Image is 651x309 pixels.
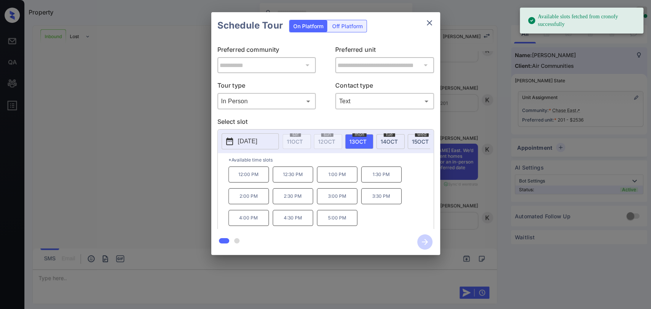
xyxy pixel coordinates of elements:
[219,95,314,107] div: In Person
[289,20,327,32] div: On Platform
[352,132,366,137] span: mon
[328,20,366,32] div: Off Platform
[335,45,434,57] p: Preferred unit
[228,188,269,204] p: 2:00 PM
[349,138,366,145] span: 13 OCT
[384,132,395,137] span: tue
[217,117,434,129] p: Select slot
[413,232,437,252] button: btn-next
[361,188,402,204] p: 3:30 PM
[376,134,405,149] div: date-select
[273,167,313,183] p: 12:30 PM
[381,138,398,145] span: 14 OCT
[412,138,429,145] span: 15 OCT
[217,81,316,93] p: Tour type
[317,188,357,204] p: 3:00 PM
[415,132,429,137] span: wed
[361,167,402,183] p: 1:30 PM
[337,95,432,107] div: Text
[335,81,434,93] p: Contact type
[422,15,437,30] button: close
[238,137,257,146] p: [DATE]
[211,12,289,39] h2: Schedule Tour
[217,45,316,57] p: Preferred community
[273,210,313,226] p: 4:30 PM
[228,153,434,167] p: *Available time slots
[273,188,313,204] p: 2:30 PM
[317,167,357,183] p: 1:00 PM
[408,134,436,149] div: date-select
[317,210,357,226] p: 5:00 PM
[527,10,637,31] div: Available slots fetched from cronofy successfully
[222,133,279,149] button: [DATE]
[228,210,269,226] p: 4:00 PM
[228,167,269,183] p: 12:00 PM
[345,134,373,149] div: date-select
